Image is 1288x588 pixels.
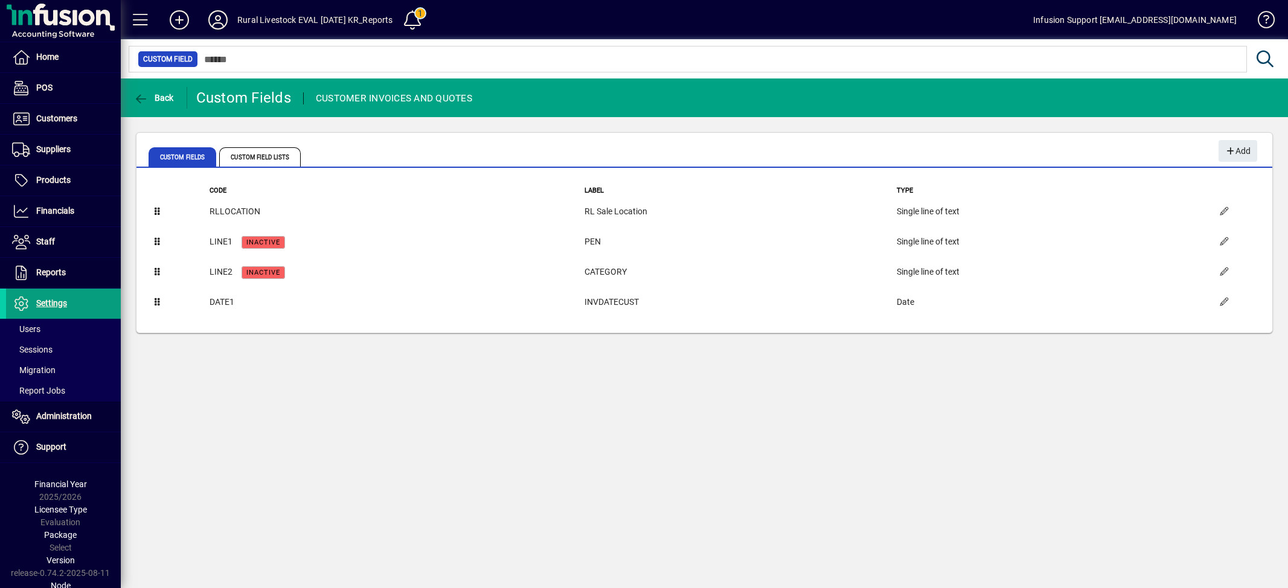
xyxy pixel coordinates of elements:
[209,257,583,287] td: LINE2
[6,227,121,257] a: Staff
[46,555,75,565] span: Version
[36,237,55,246] span: Staff
[896,257,1209,287] td: Single line of text
[6,73,121,103] a: POS
[1225,141,1251,161] span: Add
[246,269,280,276] span: Inactive
[584,185,897,197] th: Label
[199,9,237,31] button: Profile
[6,432,121,462] a: Support
[6,339,121,360] a: Sessions
[36,267,66,277] span: Reports
[143,53,193,65] span: Custom Field
[209,287,583,318] td: DATE1
[12,345,53,354] span: Sessions
[6,258,121,288] a: Reports
[896,287,1209,318] td: Date
[160,9,199,31] button: Add
[1219,140,1257,162] button: Add
[36,175,71,185] span: Products
[6,104,121,134] a: Customers
[34,479,87,489] span: Financial Year
[34,505,87,514] span: Licensee Type
[1033,10,1237,30] div: Infusion Support [EMAIL_ADDRESS][DOMAIN_NAME]
[246,238,280,246] span: Inactive
[36,206,74,216] span: Financials
[121,87,187,109] app-page-header-button: Back
[1210,228,1238,257] button: Edit
[130,87,177,109] button: Back
[36,113,77,123] span: Customers
[896,227,1209,257] td: Single line of text
[896,185,1209,197] th: Type
[1210,288,1238,317] button: Edit
[1210,197,1238,226] button: Edit
[36,144,71,154] span: Suppliers
[1210,258,1238,287] button: Edit
[12,324,40,334] span: Users
[1249,2,1273,42] a: Knowledge Base
[196,88,291,107] div: Custom Fields
[219,147,301,167] span: Custom Field Lists
[149,147,216,167] span: Custom Fields
[896,197,1209,227] td: Single line of text
[209,197,583,227] td: RLLOCATION
[209,185,583,197] th: Code
[584,287,897,318] td: INVDATECUST
[36,52,59,62] span: Home
[316,89,472,108] div: CUSTOMER INVOICES AND QUOTES
[36,442,66,452] span: Support
[6,319,121,339] a: Users
[12,365,56,375] span: Migration
[44,530,77,540] span: Package
[36,411,92,421] span: Administration
[6,380,121,401] a: Report Jobs
[6,135,121,165] a: Suppliers
[584,197,897,227] td: RL Sale Location
[584,227,897,257] td: PEN
[6,196,121,226] a: Financials
[133,93,174,103] span: Back
[36,298,67,308] span: Settings
[12,386,65,395] span: Report Jobs
[584,257,897,287] td: CATEGORY
[6,165,121,196] a: Products
[6,360,121,380] a: Migration
[6,42,121,72] a: Home
[36,83,53,92] span: POS
[209,227,583,257] td: LINE1
[6,401,121,432] a: Administration
[237,10,393,30] div: Rural Livestock EVAL [DATE] KR_Reports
